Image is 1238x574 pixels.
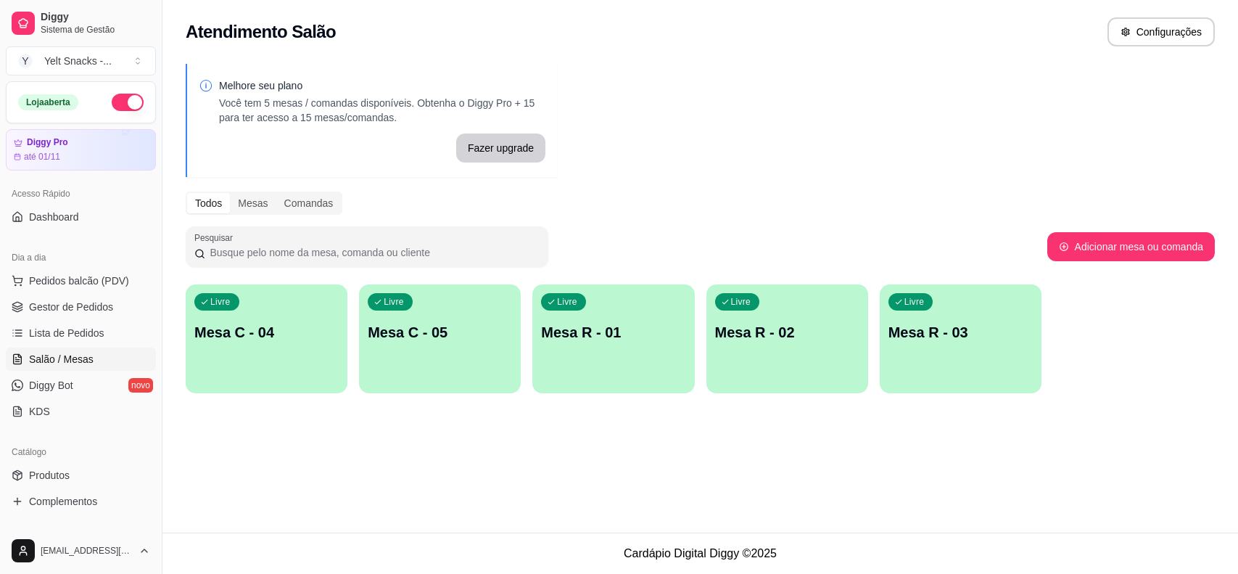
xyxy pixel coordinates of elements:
p: Mesa R - 02 [715,322,859,343]
div: Mesas [230,193,276,213]
article: até 01/11 [24,151,60,163]
button: LivreMesa R - 02 [706,284,868,393]
p: Você tem 5 mesas / comandas disponíveis. Obtenha o Diggy Pro + 15 para ter acesso a 15 mesas/coma... [219,96,545,125]
button: Alterar Status [112,94,144,111]
p: Mesa C - 04 [194,322,339,343]
button: [EMAIL_ADDRESS][DOMAIN_NAME] [6,533,156,568]
span: Complementos [29,494,97,509]
a: Diggy Botnovo [6,374,156,397]
a: Salão / Mesas [6,348,156,371]
span: Diggy [41,11,150,24]
span: [EMAIL_ADDRESS][DOMAIN_NAME] [41,545,133,557]
span: Gestor de Pedidos [29,300,113,314]
input: Pesquisar [205,245,540,260]
button: LivreMesa C - 04 [186,284,347,393]
span: Y [18,54,33,68]
p: Livre [210,296,231,308]
div: Loja aberta [18,94,78,110]
p: Mesa R - 03 [888,322,1033,343]
a: KDS [6,400,156,423]
button: Fazer upgrade [456,134,545,163]
label: Pesquisar [194,231,238,244]
p: Livre [731,296,751,308]
a: Produtos [6,464,156,487]
p: Livre [557,296,577,308]
p: Melhore seu plano [219,78,545,93]
span: KDS [29,404,50,419]
span: Diggy Bot [29,378,73,393]
button: Select a team [6,46,156,75]
a: Dashboard [6,205,156,229]
span: Pedidos balcão (PDV) [29,274,129,288]
div: Acesso Rápido [6,182,156,205]
div: Catálogo [6,440,156,464]
span: Produtos [29,468,70,483]
p: Livre [384,296,404,308]
span: Salão / Mesas [29,352,94,366]
span: Dashboard [29,210,79,224]
p: Mesa C - 05 [368,322,512,343]
a: DiggySistema de Gestão [6,6,156,41]
button: Adicionar mesa ou comanda [1047,232,1215,261]
a: Gestor de Pedidos [6,295,156,319]
footer: Cardápio Digital Diggy © 2025 [162,533,1238,574]
span: Sistema de Gestão [41,24,150,36]
a: Lista de Pedidos [6,321,156,345]
div: Todos [187,193,230,213]
article: Diggy Pro [27,137,68,148]
button: LivreMesa R - 03 [880,284,1041,393]
div: Comandas [276,193,342,213]
button: Configurações [1107,17,1215,46]
p: Livre [904,296,925,308]
p: Mesa R - 01 [541,322,685,343]
a: Diggy Proaté 01/11 [6,129,156,171]
button: LivreMesa C - 05 [359,284,521,393]
div: Dia a dia [6,246,156,269]
a: Complementos [6,490,156,513]
button: Pedidos balcão (PDV) [6,269,156,292]
span: Lista de Pedidos [29,326,104,340]
h2: Atendimento Salão [186,20,336,44]
div: Yelt Snacks - ... [44,54,112,68]
button: LivreMesa R - 01 [532,284,694,393]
